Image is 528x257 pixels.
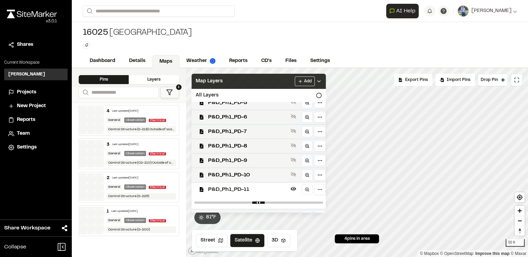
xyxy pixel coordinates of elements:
[160,87,179,98] button: 1
[7,10,57,18] img: rebrand.png
[295,76,315,86] button: Add
[210,58,215,64] img: precipai.png
[405,77,428,83] span: Export Pins
[124,117,146,123] div: Observation
[278,54,303,68] a: Files
[447,77,470,83] span: Import Pins
[289,170,297,178] button: Show layer
[79,75,129,84] div: Pins
[302,141,313,152] a: Zoom to layer
[208,99,288,107] span: P&D_Ph1_PD-5
[83,6,95,17] button: Search
[112,143,138,147] div: Last updated [DATE]
[79,173,104,201] img: banner-white.png
[458,6,517,17] button: [PERSON_NAME]
[107,108,109,114] div: 4
[302,211,313,222] a: Zoom to layer
[107,160,176,166] div: Control Structure (CS-210) Outside of scope? Part of phase 1B
[107,193,176,199] div: Control Structure (S-225)
[440,251,473,256] a: OpenStreetMap
[17,144,37,151] span: Settings
[107,184,121,189] div: General
[8,71,45,78] h3: [PERSON_NAME]
[303,54,337,68] a: Settings
[152,55,179,68] a: Maps
[386,4,419,18] button: Open AI Assistant
[8,130,63,137] a: Team
[289,127,297,135] button: Show layer
[79,87,91,98] button: Search
[4,60,68,66] p: Current Workspace
[289,141,297,150] button: Show layer
[396,7,415,15] span: AI Help
[8,102,63,110] a: New Project
[196,78,223,85] span: Map Layers
[107,218,121,223] div: General
[515,216,525,226] button: Zoom out
[506,239,525,247] div: 50 ft
[344,236,370,242] span: 4 pins in area
[4,243,26,251] span: Collapse
[112,176,138,180] div: Last updated [DATE]
[149,119,166,122] span: Electrical
[420,251,439,256] a: Mapbox
[8,41,63,49] a: Shares
[149,219,166,222] span: Electrical
[515,206,525,216] span: Zoom in
[83,54,122,68] a: Dashboard
[289,156,297,164] button: Show layer
[289,212,297,220] button: Show layer
[186,68,528,257] canvas: Map
[122,54,152,68] a: Details
[289,98,297,106] button: Show layer
[107,117,121,123] div: General
[254,54,278,68] a: CD's
[129,75,179,84] div: Layers
[107,226,176,233] div: Control Structure (S-200)
[4,224,50,232] span: Share Workspace
[196,234,227,247] button: Street
[149,152,166,155] span: Electrical
[208,113,288,121] span: P&D_Ph1_PD-6
[83,28,192,39] div: [GEOGRAPHIC_DATA]
[206,214,216,221] span: 81 ° F
[179,54,222,68] a: Weather
[208,127,288,136] span: P&D_Ph1_PD-7
[107,142,109,148] div: 3
[8,116,63,124] a: Reports
[302,97,313,108] a: Zoom to layer
[302,126,313,137] a: Zoom to layer
[112,109,138,113] div: Last updated [DATE]
[208,142,288,150] span: P&D_Ph1_PD-8
[17,116,35,124] span: Reports
[515,192,525,202] button: Find my location
[176,84,182,90] span: 1
[17,41,33,49] span: Shares
[8,144,63,151] a: Settings
[515,226,525,236] button: Reset bearing to north
[111,209,138,214] div: Last updated [DATE]
[124,184,146,189] div: Observation
[435,74,475,86] div: Import Pins into your project
[208,185,288,194] span: P&D_Ph1_PD-11
[458,6,469,17] img: User
[222,54,254,68] a: Reports
[17,89,36,96] span: Projects
[386,4,421,18] div: Open AI Assistant
[17,130,30,137] span: Team
[481,77,498,83] span: Drop Pin
[289,112,297,121] button: Show layer
[107,151,121,156] div: General
[304,78,312,84] span: Add
[149,186,166,189] span: Electrical
[8,89,63,96] a: Projects
[394,74,432,86] div: No pins available to export
[475,251,509,256] a: Map feedback
[208,156,288,165] span: P&D_Ph1_PD-9
[289,185,297,193] button: Hide layer
[124,151,146,156] div: Observation
[83,28,108,39] span: 16025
